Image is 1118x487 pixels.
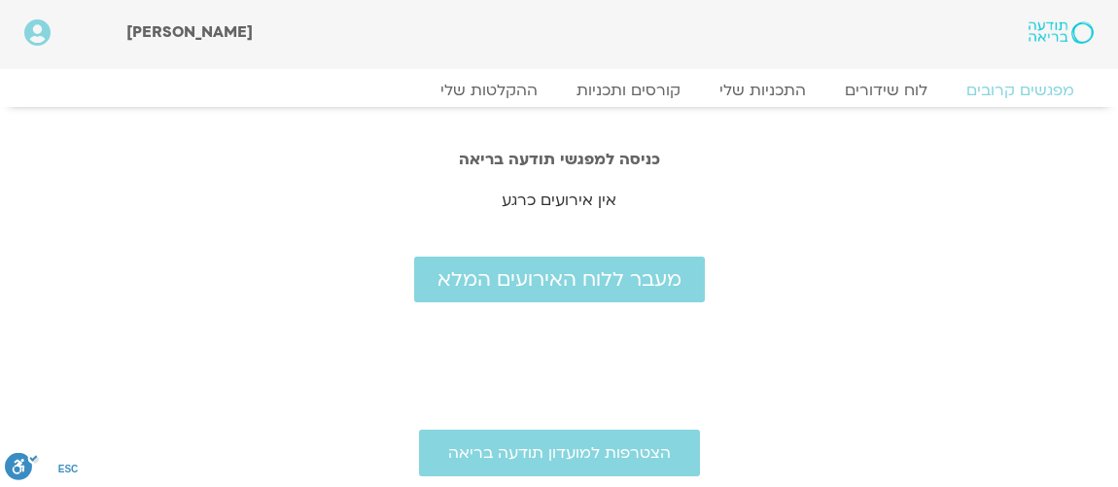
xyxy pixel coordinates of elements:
a: מפגשים קרובים [947,81,1094,100]
nav: Menu [24,81,1094,100]
p: אין אירועים כרגע [10,188,1108,214]
a: התכניות שלי [700,81,825,100]
a: מעבר ללוח האירועים המלא [414,257,705,302]
a: ההקלטות שלי [421,81,557,100]
a: הצטרפות למועדון תודעה בריאה [419,430,700,476]
span: מעבר ללוח האירועים המלא [437,268,681,291]
a: קורסים ותכניות [557,81,700,100]
span: [PERSON_NAME] [126,21,253,43]
h2: כניסה למפגשי תודעה בריאה [10,151,1108,168]
a: לוח שידורים [825,81,947,100]
span: הצטרפות למועדון תודעה בריאה [448,444,671,462]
